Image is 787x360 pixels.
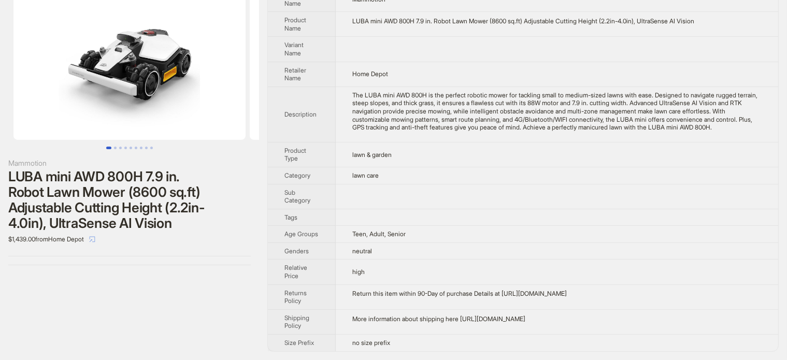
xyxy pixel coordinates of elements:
span: Returns Policy [284,289,307,305]
button: Go to slide 1 [106,147,111,149]
span: Relative Price [284,264,307,280]
span: Product Name [284,16,306,32]
button: Go to slide 6 [135,147,137,149]
div: LUBA mini AWD 800H 7.9 in. Robot Lawn Mower (8600 sq.ft) Adjustable Cutting Height (2.2in-4.0in),... [8,169,251,231]
button: Go to slide 9 [150,147,153,149]
div: Mammotion [8,157,251,169]
span: lawn & garden [352,151,392,159]
span: neutral [352,247,372,255]
span: high [352,268,365,276]
span: Variant Name [284,41,304,57]
span: no size prefix [352,339,390,347]
button: Go to slide 7 [140,147,142,149]
div: $1,439.00 from Home Depot [8,231,251,248]
span: Description [284,110,317,118]
span: Age Groups [284,230,318,238]
button: Go to slide 4 [124,147,127,149]
span: Product Type [284,147,306,163]
span: Category [284,171,310,179]
span: Genders [284,247,309,255]
span: Shipping Policy [284,314,309,330]
span: Home Depot [352,70,388,78]
span: select [89,236,95,242]
div: LUBA mini AWD 800H 7.9 in. Robot Lawn Mower (8600 sq.ft) Adjustable Cutting Height (2.2in-4.0in),... [352,17,762,25]
button: Go to slide 8 [145,147,148,149]
span: lawn care [352,171,379,179]
span: Teen, Adult, Senior [352,230,406,238]
span: Size Prefix [284,339,314,347]
span: Tags [284,213,297,221]
button: Go to slide 5 [130,147,132,149]
div: Return this item within 90-Day of purchase Details at https://www.homedepot.com/c/Return_Policy [352,290,762,298]
span: Sub Category [284,189,310,205]
div: More information about shipping here https://www.homedepot.com/c/About_Your_Online_Order [352,315,762,323]
button: Go to slide 2 [114,147,117,149]
span: Retailer Name [284,66,306,82]
div: The LUBA mini AWD 800H is the perfect robotic mower for tackling small to medium-sized lawns with... [352,91,762,132]
button: Go to slide 3 [119,147,122,149]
